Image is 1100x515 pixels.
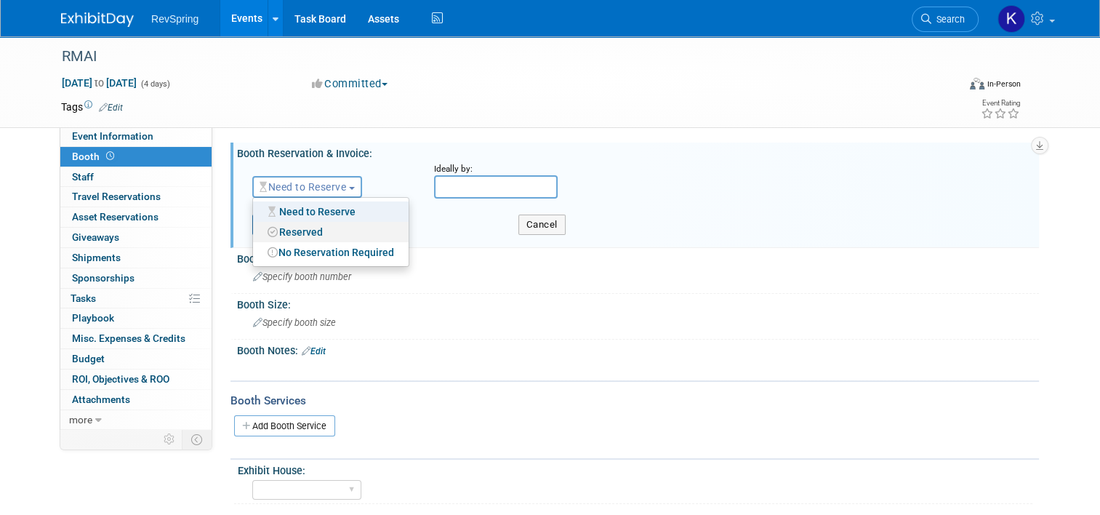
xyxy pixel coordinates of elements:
[69,414,92,426] span: more
[61,76,137,89] span: [DATE] [DATE]
[987,79,1021,89] div: In-Person
[253,271,351,282] span: Specify booth number
[72,252,121,263] span: Shipments
[72,312,114,324] span: Playbook
[302,346,326,356] a: Edit
[60,268,212,288] a: Sponsorships
[253,242,409,263] a: No Reservation Required
[253,317,336,328] span: Specify booth size
[57,44,939,70] div: RMAI
[234,415,335,436] a: Add Booth Service
[60,248,212,268] a: Shipments
[92,77,106,89] span: to
[60,329,212,348] a: Misc. Expenses & Credits
[60,349,212,369] a: Budget
[253,201,409,222] a: Need to Reserve
[931,14,965,25] span: Search
[61,12,134,27] img: ExhibitDay
[99,103,123,113] a: Edit
[981,100,1020,107] div: Event Rating
[307,76,393,92] button: Committed
[72,332,185,344] span: Misc. Expenses & Credits
[237,248,1039,266] div: Booth Number:
[72,394,130,405] span: Attachments
[230,393,1039,409] div: Booth Services
[879,76,1021,97] div: Event Format
[72,151,117,162] span: Booth
[72,130,153,142] span: Event Information
[61,100,123,114] td: Tags
[970,78,984,89] img: Format-Inperson.png
[72,211,158,223] span: Asset Reservations
[60,289,212,308] a: Tasks
[71,292,96,304] span: Tasks
[434,163,1011,175] div: Ideally by:
[60,370,212,389] a: ROI, Objectives & ROO
[60,228,212,247] a: Giveaways
[260,181,346,193] span: Need to Reserve
[157,430,182,449] td: Personalize Event Tab Strip
[253,222,409,242] a: Reserved
[72,191,161,202] span: Travel Reservations
[237,294,1039,312] div: Booth Size:
[60,127,212,146] a: Event Information
[151,13,198,25] span: RevSpring
[60,308,212,328] a: Playbook
[72,171,94,183] span: Staff
[103,151,117,161] span: Booth not reserved yet
[72,272,135,284] span: Sponsorships
[60,390,212,410] a: Attachments
[72,231,119,243] span: Giveaways
[60,207,212,227] a: Asset Reservations
[72,373,169,385] span: ROI, Objectives & ROO
[60,410,212,430] a: more
[997,5,1025,33] img: Kelsey Culver
[252,176,362,198] button: Need to Reserve
[237,143,1039,161] div: Booth Reservation & Invoice:
[60,147,212,167] a: Booth
[60,187,212,207] a: Travel Reservations
[237,340,1039,359] div: Booth Notes:
[518,215,566,235] button: Cancel
[60,167,212,187] a: Staff
[72,353,105,364] span: Budget
[238,460,1032,478] div: Exhibit House:
[912,7,979,32] a: Search
[182,430,212,449] td: Toggle Event Tabs
[140,79,170,89] span: (4 days)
